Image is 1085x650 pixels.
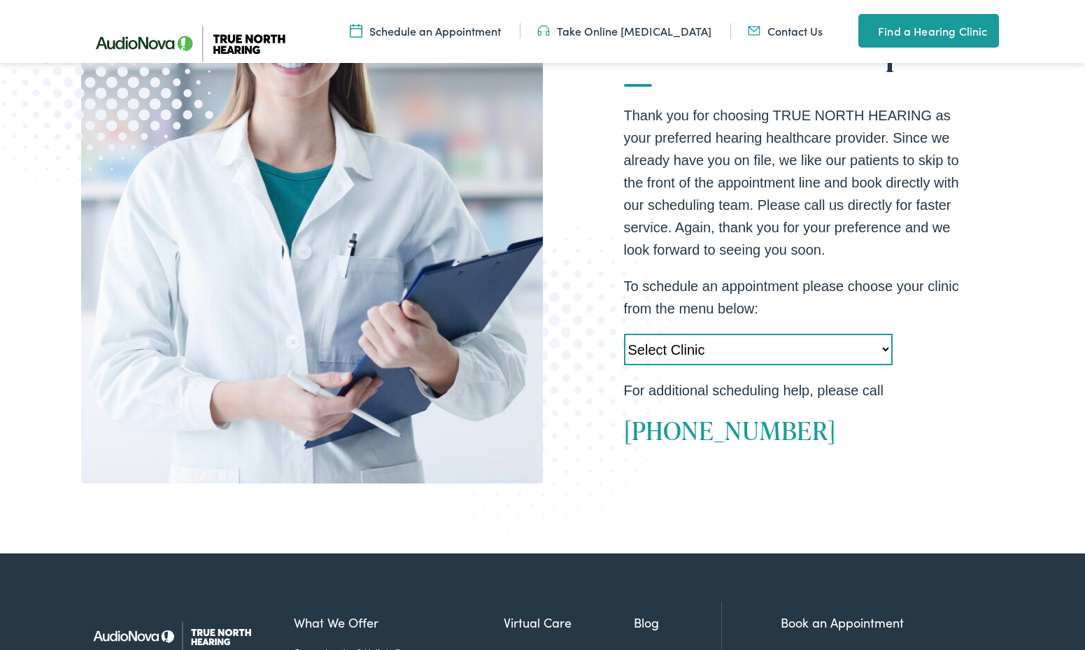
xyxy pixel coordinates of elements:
[624,275,960,320] p: To schedule an appointment please choose your clinic from the menu below:
[711,23,770,69] span: can
[537,23,550,38] img: Headphones icon in color code ffb348
[294,613,504,632] a: What We Offer
[624,23,703,69] span: How
[779,23,827,69] span: we
[350,23,362,38] img: Icon symbolizing a calendar in color code ffb348
[858,22,871,39] img: utility icon
[781,614,904,631] a: Book an Appointment
[350,23,501,38] a: Schedule an Appointment
[748,23,760,38] img: Mail icon in color code ffb348, used for communication purposes
[748,23,823,38] a: Contact Us
[634,613,721,632] a: Blog
[537,23,711,38] a: Take Online [MEDICAL_DATA]
[504,613,634,632] a: Virtual Care
[624,413,836,448] a: [PHONE_NUMBER]
[624,104,960,261] p: Thank you for choosing TRUE NORTH HEARING as your preferred hearing healthcare provider. Since we...
[624,379,960,402] p: For additional scheduling help, please call
[358,202,728,582] img: Bottom portion of a graphic image with a halftone pattern, adding to the site's aesthetic appeal.
[858,14,998,48] a: Find a Hearing Clinic
[835,23,924,69] span: help?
